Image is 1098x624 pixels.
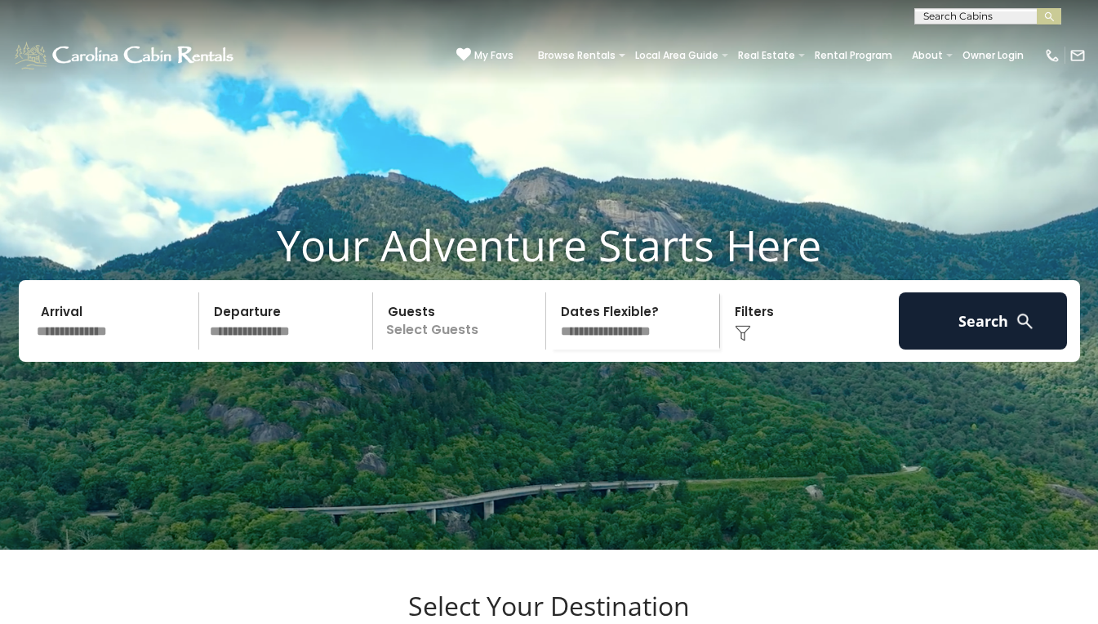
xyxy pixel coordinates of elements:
[456,47,513,64] a: My Favs
[12,220,1086,270] h1: Your Adventure Starts Here
[899,292,1068,350] button: Search
[378,292,546,350] p: Select Guests
[730,44,803,67] a: Real Estate
[904,44,951,67] a: About
[735,325,751,341] img: filter--v1.png
[807,44,900,67] a: Rental Program
[530,44,624,67] a: Browse Rentals
[474,48,513,63] span: My Favs
[12,39,238,72] img: White-1-1-2.png
[954,44,1032,67] a: Owner Login
[1015,311,1035,332] img: search-regular-white.png
[1044,47,1060,64] img: phone-regular-white.png
[1069,47,1086,64] img: mail-regular-white.png
[627,44,727,67] a: Local Area Guide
